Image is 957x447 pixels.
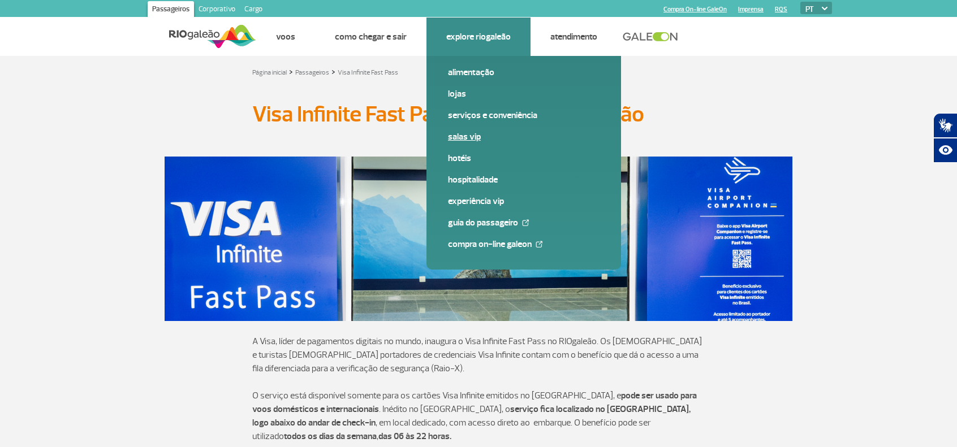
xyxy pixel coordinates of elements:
a: Compra On-line GaleOn [448,238,600,250]
img: External Link Icon [536,241,542,248]
button: Abrir recursos assistivos. [933,138,957,163]
a: Lojas [448,88,600,100]
a: Alimentação [448,66,600,79]
img: External Link Icon [522,219,529,226]
div: Plugin de acessibilidade da Hand Talk. [933,113,957,163]
a: Imprensa [738,6,764,13]
a: Guia do Passageiro [448,216,600,229]
p: A Visa, líder de pagamentos digitais no mundo, inaugura o Visa Infinite Fast Pass no RIOgaleão. O... [252,321,705,389]
a: RQS [775,6,787,13]
a: Passageiros [148,1,194,19]
a: Salas VIP [448,131,600,143]
a: Passageiros [295,68,329,77]
a: Como chegar e sair [335,31,407,42]
a: Serviços e Conveniência [448,109,600,121]
strong: serviço fica localizado no [GEOGRAPHIC_DATA], logo abaixo do andar de check-in [252,403,691,428]
strong: todos os dias da semana [284,431,377,442]
a: Visa Infinite Fast Pass [338,68,398,77]
a: Hotéis [448,152,600,164]
a: Página inicial [252,68,287,77]
a: Atendimento [550,31,597,42]
a: Cargo [240,1,267,19]
a: Experiência VIP [448,195,600,207]
a: Compra On-line GaleOn [663,6,727,13]
a: Hospitalidade [448,173,600,186]
h1: Visa Infinite Fast Pass chega ao RIOgaleão [252,105,705,124]
button: Abrir tradutor de língua de sinais. [933,113,957,138]
strong: pode ser usado para voos domésticos e internacionais [252,390,697,415]
a: > [289,65,293,78]
a: Corporativo [194,1,240,19]
a: Explore RIOgaleão [446,31,511,42]
a: > [331,65,335,78]
a: Voos [276,31,295,42]
strong: das 06 às 22 horas. [378,431,451,442]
